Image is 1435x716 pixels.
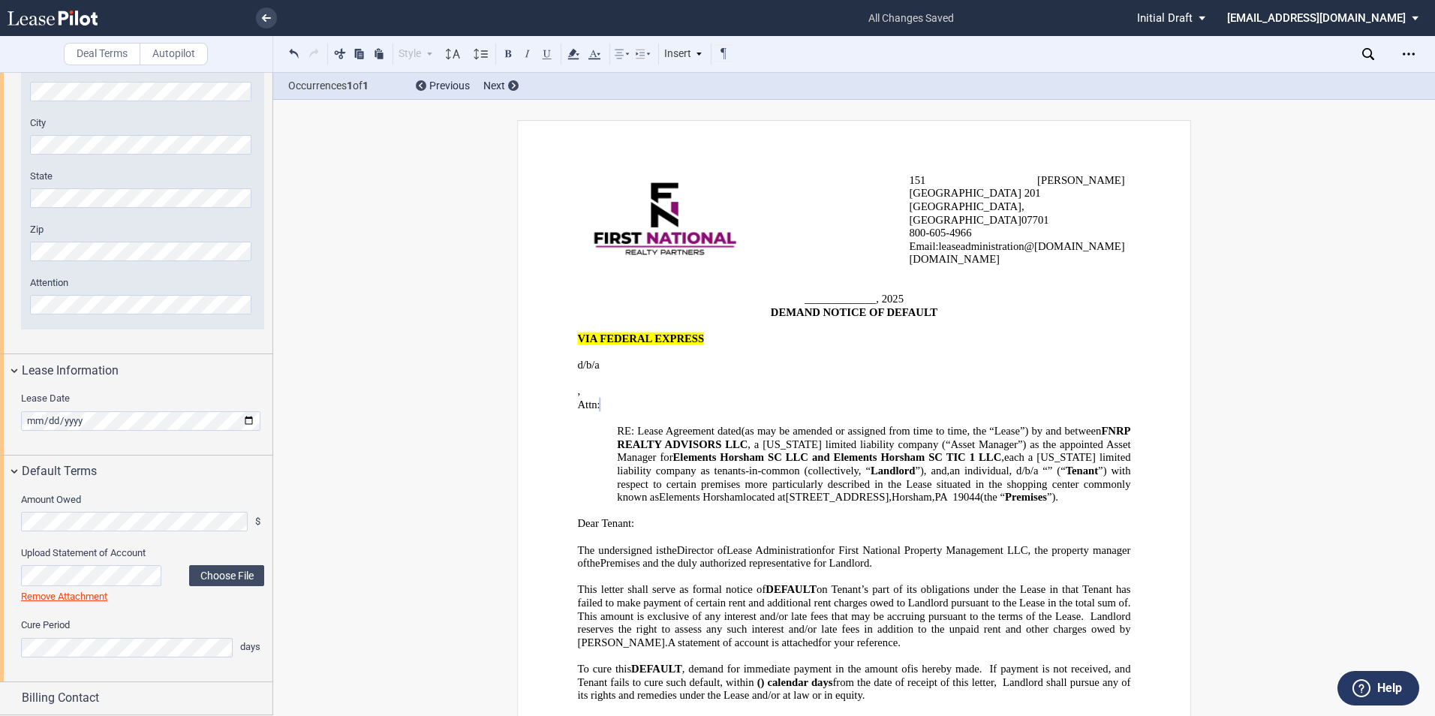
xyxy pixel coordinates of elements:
span: , [578,385,581,398]
label: Cure Period [21,618,264,632]
span: . [1128,597,1131,609]
span: ” (“ [1048,465,1066,477]
span: PA [934,491,947,504]
b: 1 [363,80,369,92]
span: 19044 [952,491,980,504]
span: To cure this [578,663,632,675]
button: Copy [350,44,369,62]
label: Choose File [189,565,264,586]
button: Bold [499,44,517,62]
span: _____________, [805,293,879,305]
label: Autopilot [140,43,208,65]
span: Lease Information [22,362,119,380]
div: Next [483,79,519,94]
span: Previous [429,80,470,92]
span: the [663,543,677,556]
span: , d/b/a “ [1009,465,1048,477]
span: , [947,465,950,477]
span: 151 [909,174,925,187]
span: Tenant [1066,465,1098,477]
span: DEFAULT [631,663,682,675]
button: Undo [285,44,303,62]
button: Paste [370,44,388,62]
span: leaseadministration [939,240,1024,253]
a: Remove Attachment [21,591,107,602]
span: Next [483,80,505,92]
span: Elements Horsham SC LLC and Elements Horsham SC TIC 1 LLC [673,451,1002,464]
span: Occurrences of [288,78,405,94]
span: Lease Administration [727,543,822,556]
span: If payment is not received, and Tenant fails to cure such default, within [578,663,1133,688]
label: Help [1377,678,1402,698]
span: Attn: [578,399,600,411]
span: for your reference [818,636,898,649]
span: $ [255,515,264,528]
span: (as may be amended or assigned from time to time, the “Lease”) by and between [742,425,1102,438]
span: Elements Horsham [659,491,743,504]
span: Horsham [892,491,932,504]
label: Amount Owed [21,493,264,507]
label: City [30,116,255,130]
span: is hereby made. [910,663,982,675]
button: Toggle Control Characters [714,44,733,62]
span: (collectively, “ [805,465,871,477]
button: Underline [538,44,556,62]
span: located at [743,491,786,504]
span: Email [909,240,935,253]
span: (the “ [980,491,1005,504]
button: Italic [519,44,537,62]
span: ”) [915,465,923,477]
span: [STREET_ADDRESS] [786,491,889,504]
span: 07701 [1021,213,1049,226]
span: The undersigned is Director of for First National Property Management LLC, the property manager o... [578,543,1134,569]
div: Insert [662,44,705,64]
span: d/b/a [578,359,600,372]
span: Premises [1005,491,1047,504]
span: each a [US_STATE] limited liability company as tenants-in-common [617,451,1133,477]
button: Cut [331,44,349,62]
span: , [889,491,892,504]
span: Landlord [871,465,915,477]
span: This letter shall serve as formal notice of [578,583,766,596]
span: FNRP REALTY ADVISORS LLC [617,425,1133,450]
span: This amount is exclusive of any interest and/or late fees that may be accruing pursuant to the te... [578,609,1134,648]
b: 1 [347,80,353,92]
span: 2025 [882,293,904,305]
div: Previous [416,79,470,94]
span: on Tenant’s part of its obligations under the Lease in that Tenant has failed to make payment of ... [578,583,1134,609]
span: an individual [949,465,1009,477]
span: [DOMAIN_NAME] [909,253,1000,266]
span: 5 [940,227,946,239]
span: Billing Contact [22,689,99,707]
span: ”) with respect to certain premises more particularly described in the Lease situated in the shop... [617,465,1133,504]
span: ( [757,675,761,688]
span: [PERSON_NAME][GEOGRAPHIC_DATA] [909,174,1124,200]
span: 201 [1024,187,1041,200]
label: State [30,170,255,183]
span: , and [924,465,947,477]
span: Dear Tenant: [578,517,635,530]
span: all changes saved [861,2,961,35]
span: @[DOMAIN_NAME] [1024,240,1125,253]
span: Default Terms [22,462,97,480]
button: Help [1337,671,1419,705]
span: A statement of account is attached . [668,636,901,649]
label: Lease Date [21,392,264,405]
span: : [935,240,938,253]
span: ”). [1047,491,1058,504]
label: Deal Terms [64,43,140,65]
label: Zip [30,223,255,236]
img: 47197919_622135834868543_7426940384061685760_n.png [594,183,736,257]
span: from the date of receipt of this letter, Landlord shall pursue any of its rights and remedies und... [578,675,1134,701]
span: 800-60 -4966 [909,227,971,239]
span: Initial Draft [1137,11,1193,25]
span: the [587,557,600,570]
span: , [932,491,935,504]
span: days [240,640,264,654]
span: RE: Lease Agreement dated [617,425,741,438]
span: DEMAND NOTICE OF DEFAULT [771,306,937,319]
span: , demand for immediate payment in the amount of [682,663,911,675]
span: DEFAULT [766,583,817,596]
span: , [1001,451,1004,464]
